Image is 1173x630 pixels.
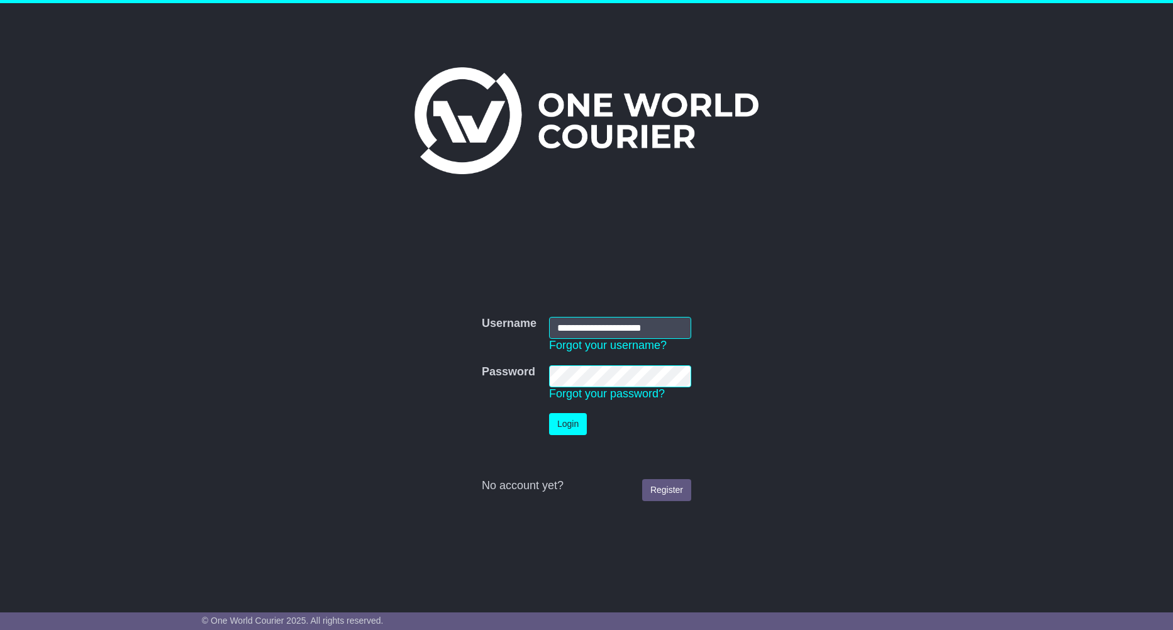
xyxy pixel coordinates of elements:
a: Forgot your username? [549,339,667,351]
div: No account yet? [482,479,691,493]
span: © One World Courier 2025. All rights reserved. [202,616,384,626]
label: Password [482,365,535,379]
label: Username [482,317,536,331]
button: Login [549,413,587,435]
img: One World [414,67,758,174]
a: Forgot your password? [549,387,665,400]
a: Register [642,479,691,501]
